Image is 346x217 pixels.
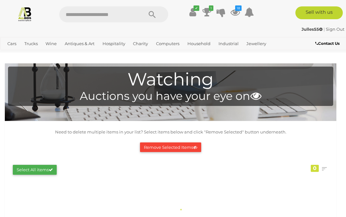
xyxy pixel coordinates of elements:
[100,38,128,49] a: Hospitality
[230,6,240,18] a: 18
[311,165,319,172] div: 0
[153,38,182,49] a: Computers
[136,6,168,22] button: Search
[216,38,241,49] a: Industrial
[46,49,96,60] a: [GEOGRAPHIC_DATA]
[188,6,198,18] a: ✔
[130,38,151,49] a: Charity
[194,5,199,11] i: ✔
[5,49,22,60] a: Office
[244,38,269,49] a: Jewellery
[185,38,213,49] a: Household
[11,70,330,89] h1: Watching
[22,38,40,49] a: Trucks
[17,6,32,21] img: Allbids.com.au
[301,27,323,32] strong: Julles55
[326,27,344,32] a: Sign Out
[43,38,59,49] a: Wine
[11,90,330,102] h4: Auctions you have your eye on
[324,27,325,32] span: |
[315,40,341,47] a: Contact Us
[13,165,57,175] button: Select All items
[8,128,333,136] p: Need to delete multiple items in your list? Select items below and click "Remove Selected" button...
[301,27,324,32] a: Julles55
[140,142,201,152] button: Remove Selected Items
[202,6,212,18] a: 1
[295,6,343,19] a: Sell with us
[5,38,19,49] a: Cars
[235,5,242,11] i: 18
[62,38,97,49] a: Antiques & Art
[25,49,43,60] a: Sports
[209,5,213,11] i: 1
[315,41,340,46] b: Contact Us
